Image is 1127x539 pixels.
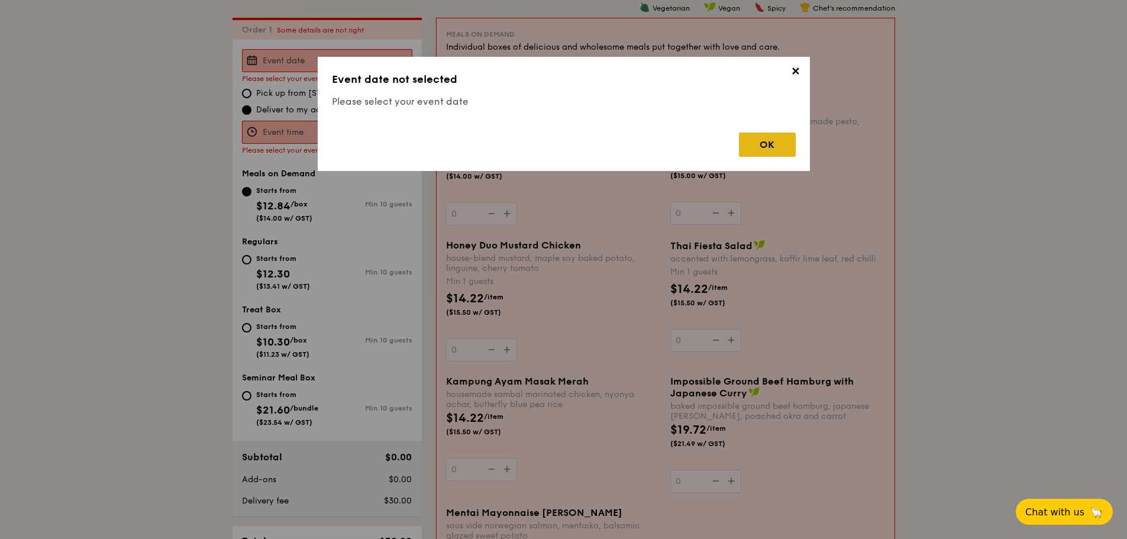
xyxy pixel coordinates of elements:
h4: Please select your event date [332,95,796,109]
span: ✕ [787,65,804,82]
h3: Event date not selected [332,71,796,88]
div: OK [739,133,796,157]
span: 🦙 [1089,505,1103,519]
button: Chat with us🦙 [1016,499,1113,525]
span: Chat with us [1025,506,1084,518]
